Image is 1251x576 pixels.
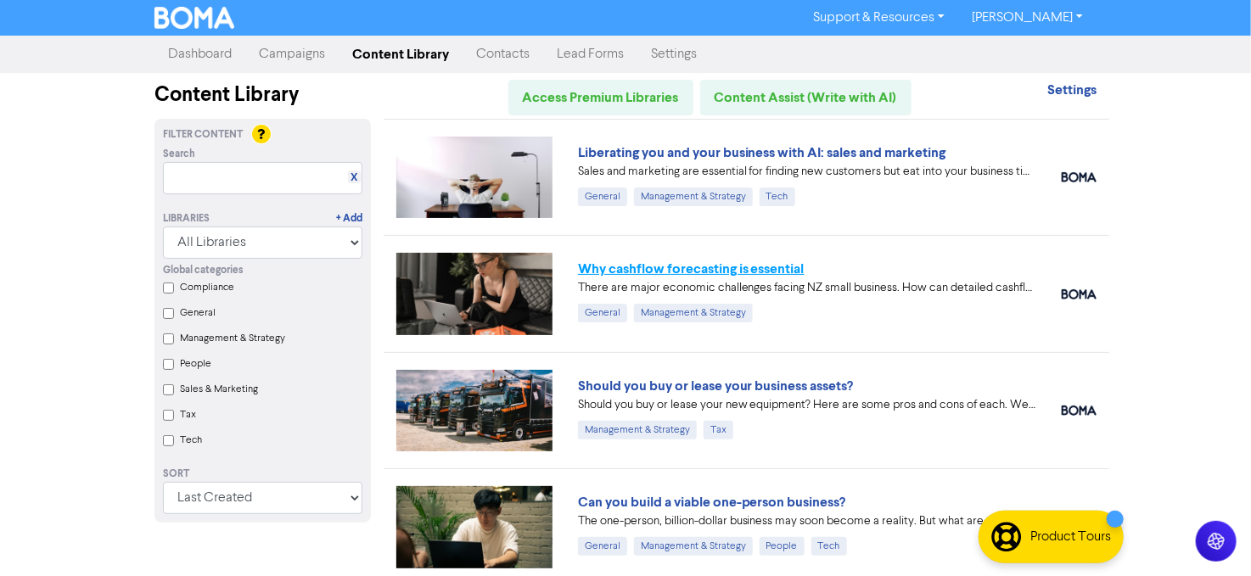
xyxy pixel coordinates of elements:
div: People [760,537,805,556]
label: Management & Strategy [180,331,285,346]
div: There are major economic challenges facing NZ small business. How can detailed cashflow forecasti... [578,279,1036,297]
span: Search [163,147,195,162]
div: General [578,304,627,322]
img: boma [1062,289,1097,299]
a: Lead Forms [543,37,637,71]
a: Access Premium Libraries [508,80,693,115]
label: General [180,305,216,321]
div: Sales and marketing are essential for finding new customers but eat into your business time. We e... [578,163,1036,181]
div: The one-person, billion-dollar business may soon become a reality. But what are the pros and cons... [578,512,1036,530]
a: Contacts [463,37,543,71]
div: Management & Strategy [634,304,753,322]
a: X [351,171,358,184]
div: Tech [811,537,847,556]
label: Compliance [180,280,234,295]
a: Content Assist (Write with AI) [700,80,912,115]
div: Management & Strategy [578,421,697,439]
a: Support & Resources [799,4,958,31]
a: [PERSON_NAME] [958,4,1097,31]
strong: Settings [1047,81,1097,98]
iframe: Chat Widget [1166,495,1251,576]
div: General [578,537,627,556]
div: Libraries [163,211,210,226]
div: Should you buy or lease your new equipment? Here are some pros and cons of each. We also can revi... [578,396,1036,414]
a: Content Library [339,37,463,71]
img: boma [1062,172,1097,182]
label: Sales & Marketing [180,382,258,397]
div: Tax [704,421,733,439]
a: Can you build a viable one-person business? [578,494,846,511]
div: Content Library [154,80,371,110]
a: + Add [336,211,362,226]
div: General [578,187,627,206]
a: Why cashflow forecasting is essential [578,260,805,277]
label: Tax [180,407,196,422]
div: Management & Strategy [634,187,753,206]
a: Dashboard [154,37,245,71]
div: Tech [760,187,795,206]
a: Settings [1047,84,1097,98]
div: Global categories [163,263,362,278]
a: Settings [637,37,710,71]
a: Campaigns [245,37,339,71]
label: Tech [180,433,202,448]
a: Should you buy or lease your business assets? [578,377,854,394]
a: Liberating you and your business with AI: sales and marketing [578,144,946,161]
div: Sort [163,467,362,482]
label: People [180,356,211,372]
div: Management & Strategy [634,537,753,556]
img: BOMA Logo [154,7,234,29]
div: Filter Content [163,127,362,143]
img: boma_accounting [1062,405,1097,416]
